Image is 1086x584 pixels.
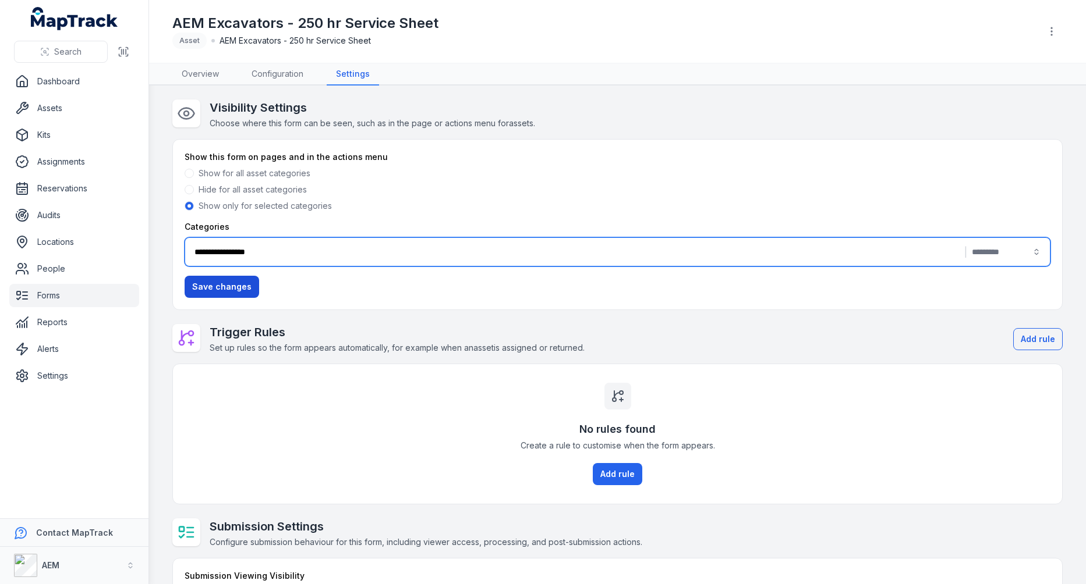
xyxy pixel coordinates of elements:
[199,184,307,195] label: Hide for all asset categories
[9,150,139,173] a: Assignments
[210,324,585,340] h2: Trigger Rules
[9,230,139,254] a: Locations
[242,63,313,86] a: Configuration
[199,168,310,179] label: Show for all asset categories
[579,421,656,437] h3: No rules found
[31,7,118,30] a: MapTrack
[9,284,139,307] a: Forms
[220,35,371,47] span: AEM Excavators - 250 hr Service Sheet
[185,570,305,582] label: Submission Viewing Visibility
[185,276,259,298] button: Save changes
[327,63,379,86] a: Settings
[210,343,585,352] span: Set up rules so the form appears automatically, for example when an asset is assigned or returned.
[9,204,139,227] a: Audits
[9,123,139,147] a: Kits
[36,528,113,537] strong: Contact MapTrack
[14,41,108,63] button: Search
[210,537,642,547] span: Configure submission behaviour for this form, including viewer access, processing, and post-submi...
[521,440,715,451] span: Create a rule to customise when the form appears.
[9,70,139,93] a: Dashboard
[172,63,228,86] a: Overview
[172,33,207,49] div: Asset
[54,46,82,58] span: Search
[172,14,438,33] h1: AEM Excavators - 250 hr Service Sheet
[593,463,642,485] button: Add rule
[185,221,229,233] label: Categories
[185,237,1050,266] button: |
[210,118,535,128] span: Choose where this form can be seen, such as in the page or actions menu for assets .
[9,177,139,200] a: Reservations
[210,99,535,116] h2: Visibility Settings
[199,200,332,212] label: Show only for selected categories
[9,337,139,361] a: Alerts
[185,151,388,163] label: Show this form on pages and in the actions menu
[9,364,139,387] a: Settings
[42,560,59,570] strong: AEM
[210,518,642,535] h2: Submission Settings
[9,97,139,120] a: Assets
[1013,328,1063,350] button: Add rule
[9,311,139,334] a: Reports
[9,257,139,280] a: People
